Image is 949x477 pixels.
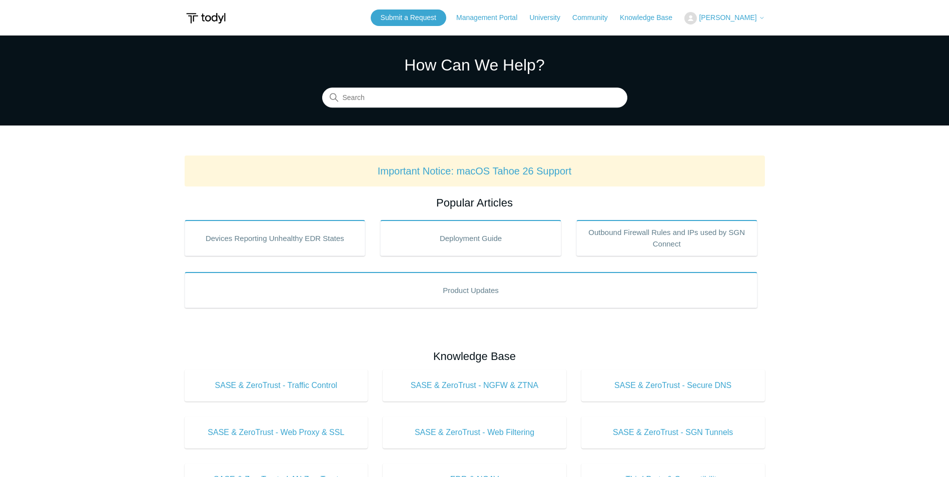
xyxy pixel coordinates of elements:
h1: How Can We Help? [322,53,627,77]
span: SASE & ZeroTrust - Web Filtering [398,426,551,438]
a: SASE & ZeroTrust - Traffic Control [185,369,368,401]
span: SASE & ZeroTrust - SGN Tunnels [596,426,750,438]
span: SASE & ZeroTrust - Web Proxy & SSL [200,426,353,438]
a: Submit a Request [371,9,446,26]
h2: Popular Articles [185,194,765,211]
a: SASE & ZeroTrust - NGFW & ZTNA [383,369,566,401]
input: Search [322,88,627,108]
a: Important Notice: macOS Tahoe 26 Support [378,165,572,176]
a: Management Portal [456,12,527,23]
a: Community [572,12,618,23]
a: SASE & ZeroTrust - Web Proxy & SSL [185,416,368,448]
a: University [529,12,570,23]
button: [PERSON_NAME] [684,12,764,24]
a: SASE & ZeroTrust - SGN Tunnels [581,416,765,448]
a: Product Updates [185,272,757,308]
a: Devices Reporting Unhealthy EDR States [185,220,366,256]
a: Deployment Guide [380,220,561,256]
span: SASE & ZeroTrust - Secure DNS [596,379,750,391]
a: Outbound Firewall Rules and IPs used by SGN Connect [576,220,757,256]
span: SASE & ZeroTrust - NGFW & ZTNA [398,379,551,391]
a: SASE & ZeroTrust - Secure DNS [581,369,765,401]
a: Knowledge Base [620,12,682,23]
h2: Knowledge Base [185,348,765,364]
span: [PERSON_NAME] [699,13,756,21]
img: Todyl Support Center Help Center home page [185,9,227,27]
span: SASE & ZeroTrust - Traffic Control [200,379,353,391]
a: SASE & ZeroTrust - Web Filtering [383,416,566,448]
